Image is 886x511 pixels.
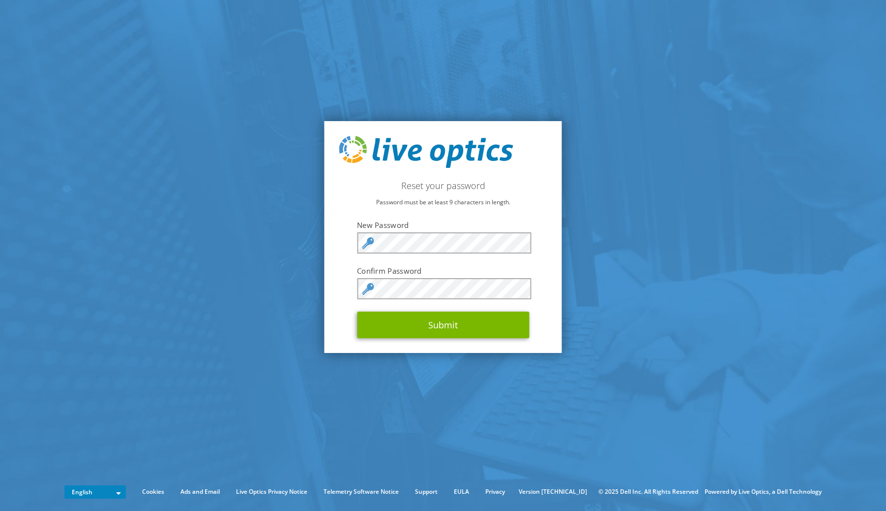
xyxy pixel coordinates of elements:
img: live_optics_svg.svg [339,136,513,168]
p: Password must be at least 9 characters in length. [339,197,547,208]
button: Submit [357,312,529,338]
a: Telemetry Software Notice [316,486,406,497]
a: Cookies [135,486,172,497]
li: Version [TECHNICAL_ID] [514,486,592,497]
li: © 2025 Dell Inc. All Rights Reserved [593,486,703,497]
a: Support [408,486,445,497]
label: New Password [357,220,529,230]
a: Privacy [478,486,512,497]
label: Confirm Password [357,266,529,276]
h2: Reset your password [339,180,547,191]
a: Live Optics Privacy Notice [229,486,315,497]
a: EULA [446,486,476,497]
a: Ads and Email [173,486,227,497]
li: Powered by Live Optics, a Dell Technology [705,486,822,497]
